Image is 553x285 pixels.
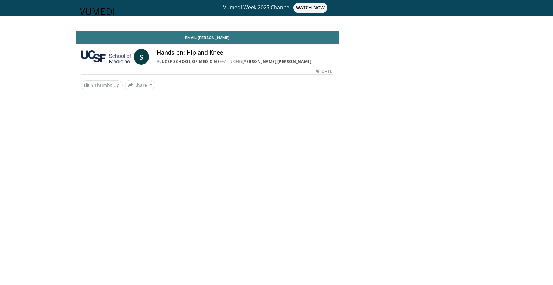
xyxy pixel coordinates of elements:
[81,80,123,90] a: 5 Thumbs Up
[242,59,276,64] a: [PERSON_NAME]
[81,49,131,65] img: UCSF School of Medicine
[134,49,149,65] a: S
[157,49,333,56] h4: Hands-on: Hip and Knee
[91,82,93,88] span: 5
[162,59,220,64] a: UCSF School of Medicine
[277,59,312,64] a: [PERSON_NAME]
[157,59,333,65] div: By FEATURING ,
[76,31,339,44] a: Email [PERSON_NAME]
[80,8,114,15] img: VuMedi Logo
[316,69,333,74] div: [DATE]
[125,80,155,90] button: Share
